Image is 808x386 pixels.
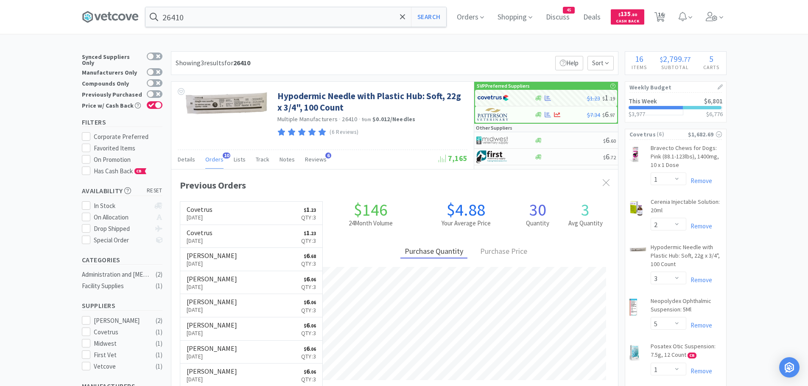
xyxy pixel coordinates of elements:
[180,178,609,193] div: Previous Orders
[709,53,713,64] span: 5
[651,198,722,218] a: Cerenia Injectable Solution: 20ml
[180,202,323,225] a: Covetrus[DATE]$1.23Qty:3
[180,271,323,294] a: [PERSON_NAME][DATE]$6.06Qty:3
[686,321,712,329] a: Remove
[304,297,316,306] span: 6
[187,328,237,338] p: [DATE]
[603,154,606,161] span: $
[609,154,616,161] span: . 72
[629,200,643,217] img: 70ba7cbbdf9641658d6379f92c6d5101_541060.png
[187,368,237,375] h6: [PERSON_NAME]
[94,361,146,372] div: Vetcove
[205,156,224,163] span: Orders
[563,7,574,13] span: 45
[684,55,691,64] span: 77
[147,186,162,195] span: reset
[304,253,306,259] span: $
[686,367,712,375] a: Remove
[587,94,600,102] span: $1.23
[304,205,316,214] span: 1
[325,153,331,158] span: 6
[304,275,316,283] span: 6
[651,14,668,22] a: 16
[706,111,723,117] h3: $
[180,294,323,317] a: [PERSON_NAME][DATE]$6.06Qty:3
[187,345,237,352] h6: [PERSON_NAME]
[629,247,646,252] img: 7d57a3a0fa9d4f1fa1fbfdf16506bbb0_233816.png
[709,110,723,118] span: 6,776
[635,53,643,64] span: 16
[629,299,637,316] img: 55f8628497de4c6e9d6bbd8829df712a_477158.png
[82,90,143,97] div: Previously Purchased
[476,134,508,147] img: 4dd14cff54a648ac9e977f0c5da9bc2e_5.png
[156,350,162,360] div: ( 1 )
[372,115,416,123] strong: $0.012 / Needles
[304,367,316,375] span: 6
[439,153,467,163] span: 7,165
[688,353,696,358] span: CB
[542,14,573,21] a: Discuss45
[663,53,682,64] span: 2,799
[310,277,316,283] span: . 06
[301,375,316,384] p: Qty: 3
[301,305,316,315] p: Qty: 3
[180,317,323,341] a: [PERSON_NAME][DATE]$6.06Qty:3
[323,218,418,228] h2: 24 Month Volume
[651,243,722,272] a: Hypodermic Needle with Plastic Hub: Soft, 22g x 3/4", 100 Count
[411,7,446,27] button: Search
[629,146,642,163] img: f12152addf1048e081203d5489b58563_38496.png
[187,252,237,259] h6: [PERSON_NAME]
[618,10,637,18] span: 135
[618,12,621,17] span: $
[609,138,616,144] span: . 60
[187,298,237,305] h6: [PERSON_NAME]
[660,55,663,64] span: $
[187,259,237,268] p: [DATE]
[514,218,562,228] h2: Quantity
[304,251,316,260] span: 6
[587,56,614,70] span: Sort
[156,361,162,372] div: ( 1 )
[562,218,609,228] h2: Avg Quantity
[145,7,446,27] input: Search by item, sku, manufacturer, ingredient, size...
[625,93,726,122] a: This Week$6,801$3,977$6,776
[94,224,150,234] div: Drop Shipped
[629,98,657,104] h2: This Week
[342,115,357,123] span: 26410
[686,177,712,185] a: Remove
[94,201,150,211] div: In Stock
[651,342,722,362] a: Posatex Otic Suspension: 7.5g, 12 Count CB
[187,322,237,328] h6: [PERSON_NAME]
[587,111,600,119] span: $7.34
[310,300,316,305] span: . 06
[400,245,467,258] div: Purchase Quantity
[187,375,237,384] p: [DATE]
[304,207,306,213] span: $
[602,112,605,118] span: $
[180,225,323,248] a: Covetrus[DATE]$1.23Qty:3
[301,236,316,245] p: Qty: 3
[94,143,162,153] div: Favorited Items
[187,206,212,213] h6: Covetrus
[234,156,246,163] span: Lists
[184,90,269,115] img: 7d57a3a0fa9d4f1fa1fbfdf16506bbb0_233816.png
[82,186,162,196] h5: Availability
[94,155,162,165] div: On Promotion
[611,6,644,28] a: $135.80Cash Back
[301,259,316,268] p: Qty: 3
[187,305,237,314] p: [DATE]
[653,55,697,63] div: .
[305,156,327,163] span: Reviews
[304,344,316,353] span: 6
[156,327,162,337] div: ( 1 )
[602,109,615,119] span: 6
[233,58,250,67] strong: 26410
[477,92,509,104] img: 77fca1acd8b6420a9015268ca798ef17_1.png
[304,321,316,329] span: 6
[418,201,514,218] h1: $4.88
[180,248,323,271] a: [PERSON_NAME][DATE]$6.68Qty:3
[187,229,212,236] h6: Covetrus
[686,222,712,230] a: Remove
[704,97,723,105] span: $6,801
[580,14,604,21] a: Deals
